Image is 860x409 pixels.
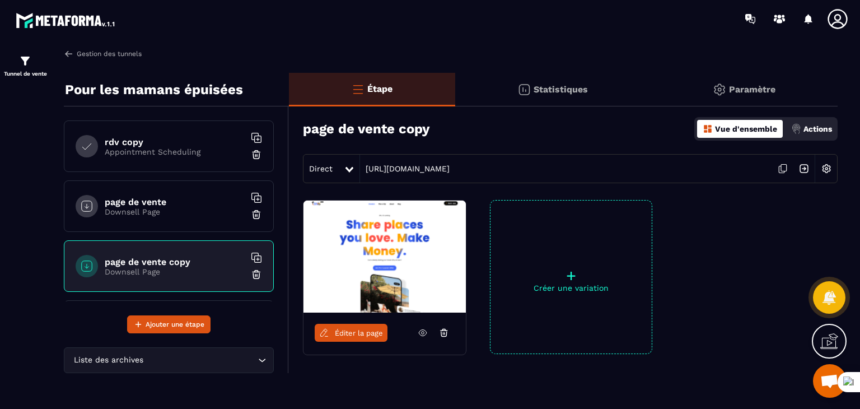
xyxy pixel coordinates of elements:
span: Direct [309,164,333,173]
p: Pour les mamans épuisées [65,78,243,101]
img: arrow [64,49,74,59]
input: Search for option [146,354,255,366]
h6: page de vente copy [105,257,245,267]
h6: page de vente [105,197,245,207]
a: Ouvrir le chat [813,364,847,398]
p: Paramètre [729,84,775,95]
p: Créer une variation [490,283,652,292]
div: Search for option [64,347,274,373]
span: Éditer la page [335,329,383,337]
a: formationformationTunnel de vente [3,46,48,85]
img: trash [251,149,262,160]
span: Liste des archives [71,354,146,366]
img: arrow-next.bcc2205e.svg [793,158,815,179]
a: Gestion des tunnels [64,49,142,59]
img: logo [16,10,116,30]
img: setting-gr.5f69749f.svg [713,83,726,96]
p: Appointment Scheduling [105,147,245,156]
h3: page de vente copy [303,121,430,137]
button: Ajouter une étape [127,315,211,333]
p: Tunnel de vente [3,71,48,77]
a: Éditer la page [315,324,387,342]
img: setting-w.858f3a88.svg [816,158,837,179]
img: dashboard-orange.40269519.svg [703,124,713,134]
p: Downsell Page [105,207,245,216]
span: Ajouter une étape [146,319,204,330]
img: bars-o.4a397970.svg [351,82,364,96]
p: Statistiques [534,84,588,95]
img: formation [18,54,32,68]
p: + [490,268,652,283]
a: [URL][DOMAIN_NAME] [360,164,450,173]
p: Actions [803,124,832,133]
h6: rdv copy [105,137,245,147]
img: stats.20deebd0.svg [517,83,531,96]
p: Étape [367,83,392,94]
img: trash [251,209,262,220]
p: Downsell Page [105,267,245,276]
img: image [303,201,466,313]
img: actions.d6e523a2.png [791,124,801,134]
img: trash [251,269,262,280]
p: Vue d'ensemble [715,124,777,133]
